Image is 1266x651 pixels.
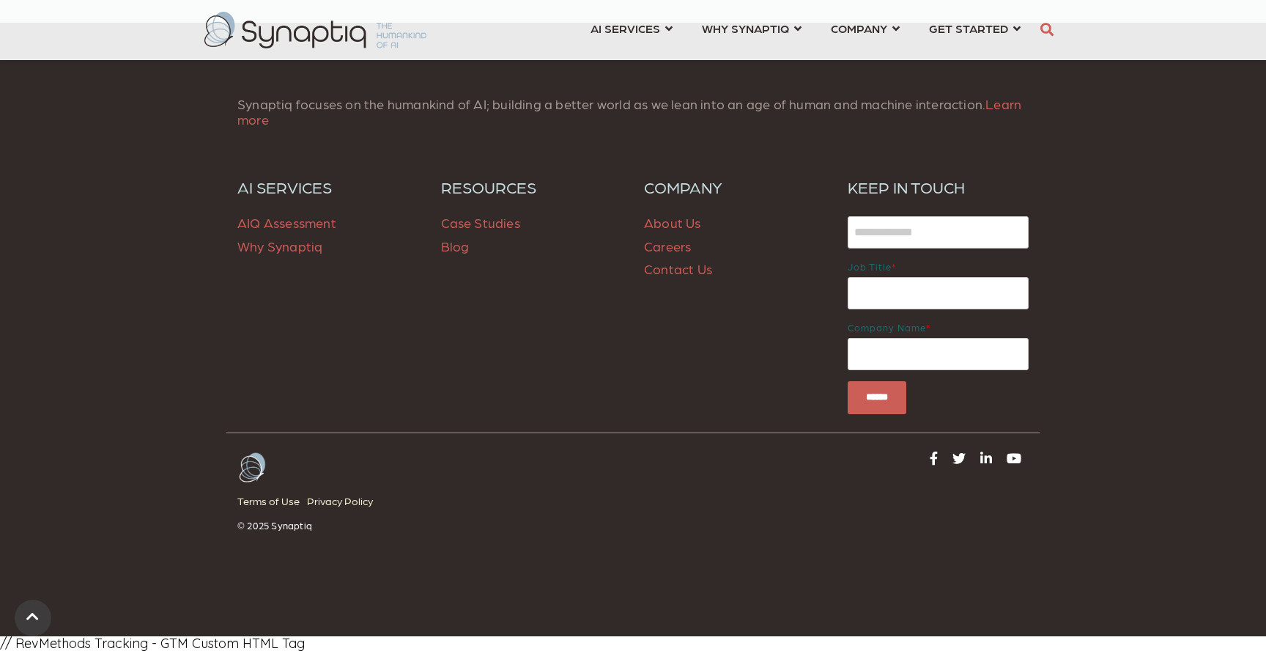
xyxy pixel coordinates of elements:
[204,12,426,48] img: synaptiq logo-2
[237,491,307,511] a: Terms of Use
[702,15,802,42] a: WHY SYNAPTIQ
[307,491,380,511] a: Privacy Policy
[848,177,1029,196] h6: KEEP IN TOUCH
[237,491,622,520] div: Navigation Menu
[591,15,673,42] a: AI SERVICES
[576,4,1035,56] nav: menu
[644,177,826,196] a: COMPANY
[237,96,1021,128] span: Synaptiq focuses on the humankind of AI; building a better world as we lean into an age of human ...
[237,177,419,196] a: AI SERVICES
[237,520,622,532] p: © 2025 Synaptiq
[929,15,1021,42] a: GET STARTED
[831,18,887,38] span: COMPANY
[441,238,470,254] a: Blog
[831,15,900,42] a: COMPANY
[644,261,712,276] a: Contact Us
[237,96,1021,128] a: Learn more
[237,452,267,484] img: Arctic-White Butterfly logo
[441,215,520,230] a: Case Studies
[237,238,322,254] a: Why Synaptiq
[441,177,623,196] a: RESOURCES
[237,215,336,230] a: AIQ Assessment
[929,18,1008,38] span: GET STARTED
[702,18,789,38] span: WHY SYNAPTIQ
[848,261,892,272] span: Job title
[848,322,926,333] span: Company name
[591,18,660,38] span: AI SERVICES
[644,238,691,254] a: Careers
[644,215,701,230] a: About Us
